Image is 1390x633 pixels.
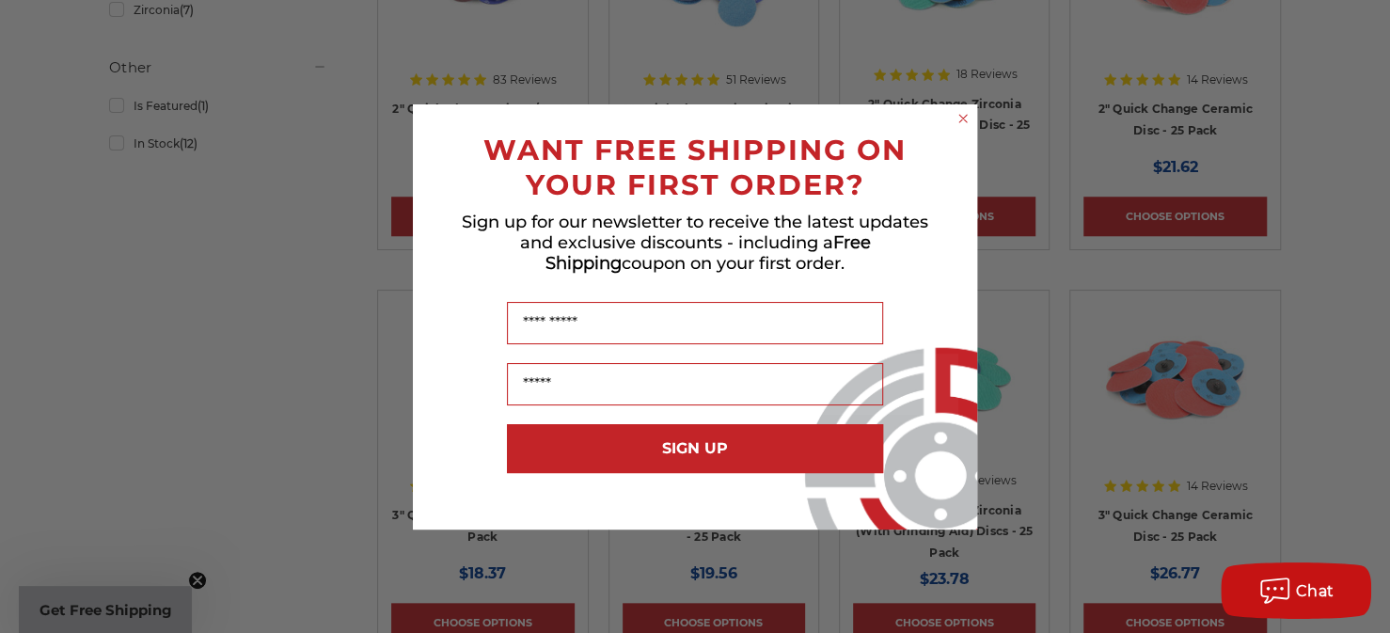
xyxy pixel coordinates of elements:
button: Close dialog [954,109,972,128]
span: Sign up for our newsletter to receive the latest updates and exclusive discounts - including a co... [462,212,928,274]
span: WANT FREE SHIPPING ON YOUR FIRST ORDER? [483,133,907,202]
span: Free Shipping [545,232,871,274]
button: Chat [1221,562,1371,619]
input: Email [507,363,883,405]
span: Chat [1296,582,1335,600]
button: SIGN UP [507,424,883,473]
